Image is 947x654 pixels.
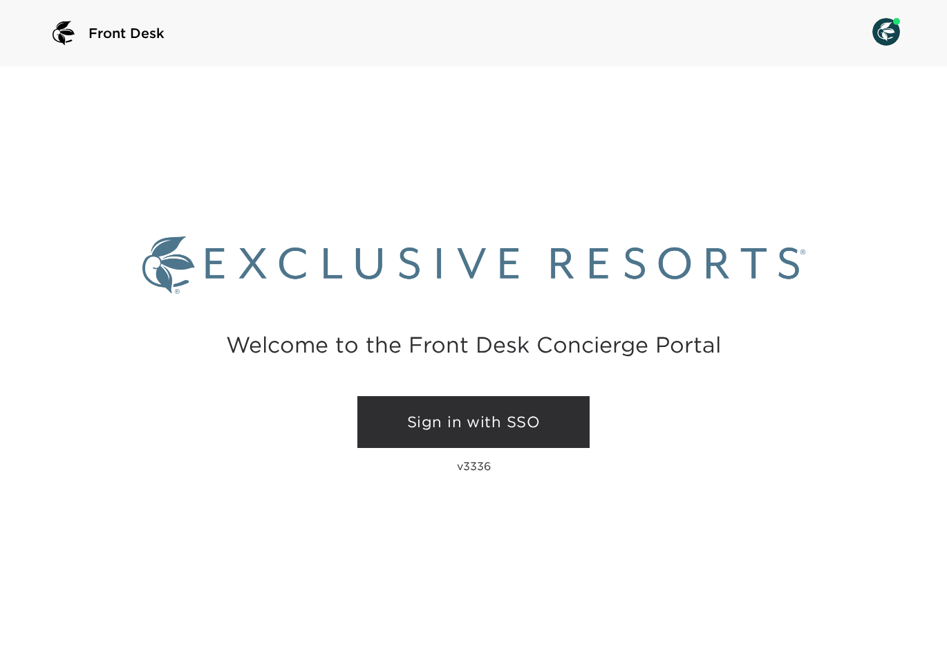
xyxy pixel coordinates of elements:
[872,18,900,46] img: User
[457,459,491,473] p: v3336
[47,17,80,50] img: logo
[142,236,805,294] img: Exclusive Resorts logo
[88,24,165,43] span: Front Desk
[357,396,590,449] a: Sign in with SSO
[226,334,721,355] h2: Welcome to the Front Desk Concierge Portal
